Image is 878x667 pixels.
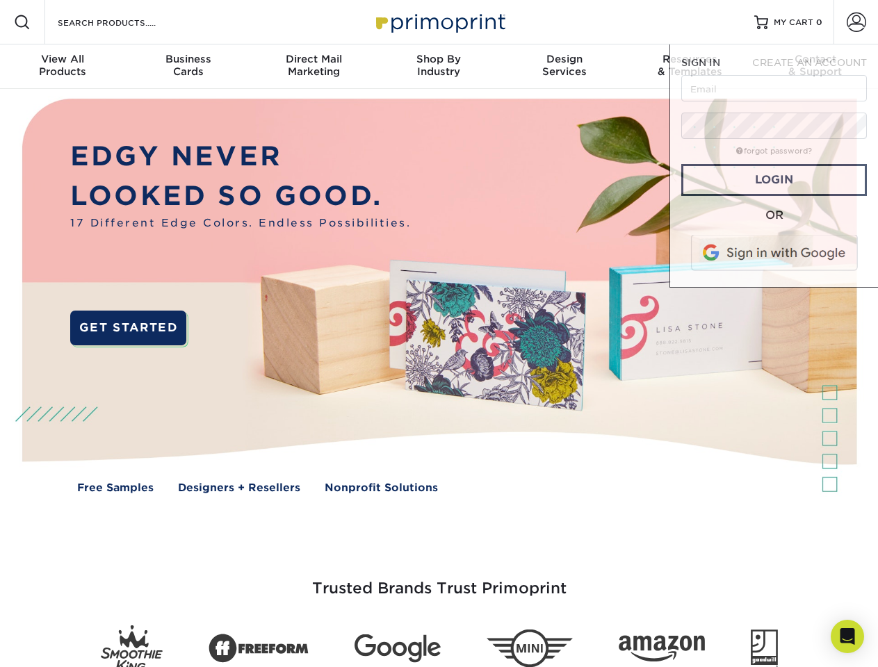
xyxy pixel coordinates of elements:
[355,634,441,663] img: Google
[752,57,867,68] span: CREATE AN ACCOUNT
[736,147,812,156] a: forgot password?
[251,44,376,89] a: Direct MailMarketing
[125,53,250,65] span: Business
[325,480,438,496] a: Nonprofit Solutions
[251,53,376,65] span: Direct Mail
[831,620,864,653] div: Open Intercom Messenger
[502,53,627,65] span: Design
[125,53,250,78] div: Cards
[70,176,411,216] p: LOOKED SO GOOD.
[681,207,867,224] div: OR
[627,53,752,78] div: & Templates
[502,44,627,89] a: DesignServices
[70,311,186,345] a: GET STARTED
[681,75,867,101] input: Email
[774,17,813,28] span: MY CART
[376,44,501,89] a: Shop ByIndustry
[251,53,376,78] div: Marketing
[77,480,154,496] a: Free Samples
[376,53,501,65] span: Shop By
[681,57,720,68] span: SIGN IN
[502,53,627,78] div: Services
[70,137,411,176] p: EDGY NEVER
[627,53,752,65] span: Resources
[370,7,509,37] img: Primoprint
[125,44,250,89] a: BusinessCards
[70,215,411,231] span: 17 Different Edge Colors. Endless Possibilities.
[56,14,192,31] input: SEARCH PRODUCTS.....
[681,164,867,196] a: Login
[376,53,501,78] div: Industry
[627,44,752,89] a: Resources& Templates
[619,636,705,662] img: Amazon
[3,625,118,662] iframe: Google Customer Reviews
[751,629,778,667] img: Goodwill
[816,17,822,27] span: 0
[33,546,846,614] h3: Trusted Brands Trust Primoprint
[178,480,300,496] a: Designers + Resellers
